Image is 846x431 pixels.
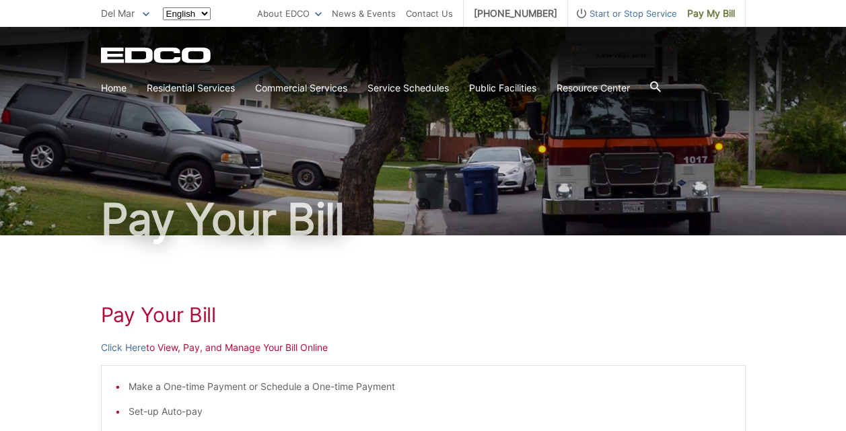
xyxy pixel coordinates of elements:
li: Make a One-time Payment or Schedule a One-time Payment [129,379,732,394]
select: Select a language [163,7,211,20]
a: Residential Services [147,81,235,95]
a: Click Here [101,340,146,355]
a: Service Schedules [367,81,449,95]
a: Contact Us [406,6,453,21]
a: EDCD logo. Return to the homepage. [101,47,213,63]
a: About EDCO [257,6,322,21]
span: Pay My Bill [687,6,735,21]
span: Del Mar [101,7,135,19]
a: Public Facilities [469,81,536,95]
a: Commercial Services [255,81,347,95]
a: News & Events [332,6,396,21]
a: Home [101,81,127,95]
p: to View, Pay, and Manage Your Bill Online [101,340,746,355]
a: Resource Center [557,81,630,95]
li: Set-up Auto-pay [129,404,732,419]
h1: Pay Your Bill [101,198,746,241]
h1: Pay Your Bill [101,303,746,327]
